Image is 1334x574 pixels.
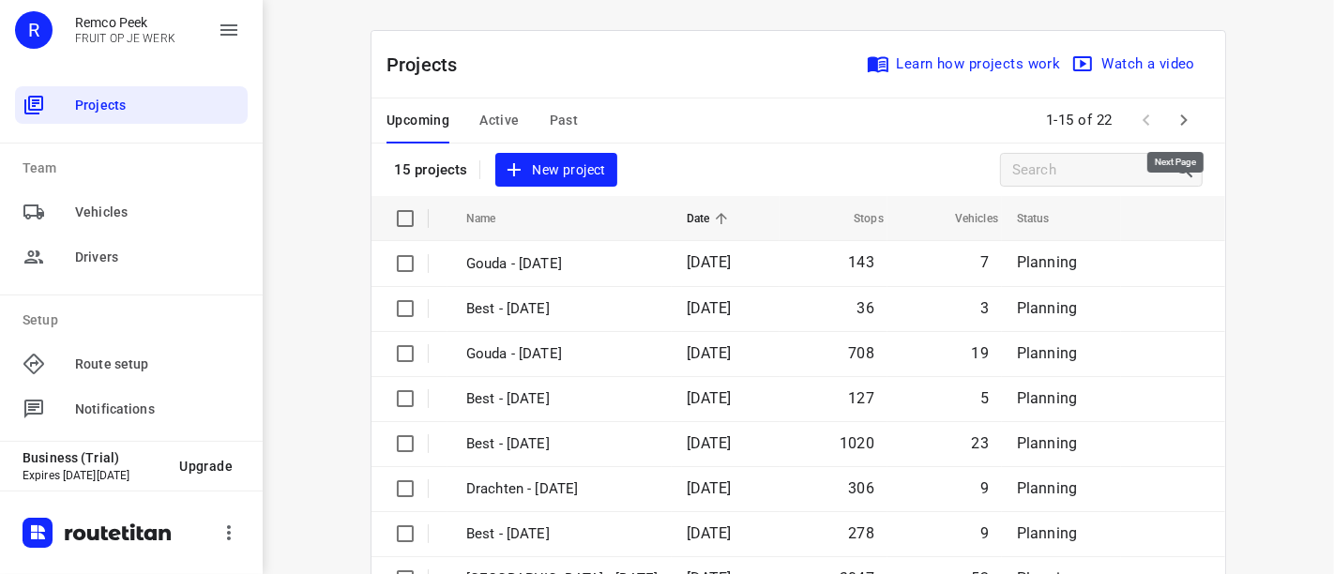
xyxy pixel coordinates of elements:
[466,433,659,455] p: Best - Wednesday
[980,253,989,271] span: 7
[931,207,998,230] span: Vehicles
[1017,299,1077,317] span: Planning
[848,344,874,362] span: 708
[848,479,874,497] span: 306
[687,389,732,407] span: [DATE]
[75,400,240,419] span: Notifications
[15,238,248,276] div: Drivers
[466,343,659,365] p: Gouda - Thursday
[687,253,732,271] span: [DATE]
[466,298,659,320] p: Best - Friday
[980,299,989,317] span: 3
[550,109,579,132] span: Past
[75,355,240,374] span: Route setup
[972,434,989,452] span: 23
[1012,156,1174,185] input: Search projects
[1017,434,1077,452] span: Planning
[1017,524,1077,542] span: Planning
[848,524,874,542] span: 278
[23,310,248,330] p: Setup
[15,390,248,428] div: Notifications
[495,153,617,188] button: New project
[980,479,989,497] span: 9
[15,345,248,383] div: Route setup
[75,203,240,222] span: Vehicles
[466,253,659,275] p: Gouda - Friday
[1174,159,1202,181] div: Search
[394,161,468,178] p: 15 projects
[164,449,248,483] button: Upgrade
[1017,253,1077,271] span: Planning
[848,253,874,271] span: 143
[507,159,606,182] span: New project
[179,459,233,474] span: Upgrade
[1017,389,1077,407] span: Planning
[466,388,659,410] p: Best - Thursday
[75,248,240,267] span: Drivers
[829,207,884,230] span: Stops
[75,32,175,45] p: FRUIT OP JE WERK
[387,51,473,79] p: Projects
[23,450,164,465] p: Business (Trial)
[75,96,240,115] span: Projects
[479,109,519,132] span: Active
[15,11,53,49] div: R
[466,207,521,230] span: Name
[75,15,175,30] p: Remco Peek
[466,523,659,545] p: Best - Tuesday
[856,299,873,317] span: 36
[387,109,449,132] span: Upcoming
[687,434,732,452] span: [DATE]
[840,434,874,452] span: 1020
[972,344,989,362] span: 19
[687,299,732,317] span: [DATE]
[687,479,732,497] span: [DATE]
[1017,344,1077,362] span: Planning
[15,193,248,231] div: Vehicles
[1017,207,1074,230] span: Status
[466,478,659,500] p: Drachten - Tuesday
[15,86,248,124] div: Projects
[687,344,732,362] span: [DATE]
[980,389,989,407] span: 5
[23,469,164,482] p: Expires [DATE][DATE]
[980,524,989,542] span: 9
[687,207,735,230] span: Date
[848,389,874,407] span: 127
[687,524,732,542] span: [DATE]
[1038,100,1120,141] span: 1-15 of 22
[23,159,248,178] p: Team
[1017,479,1077,497] span: Planning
